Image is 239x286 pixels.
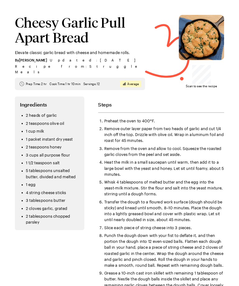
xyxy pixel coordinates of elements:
[104,225,224,230] li: Slice each piece of string cheese into 3 pieces.
[26,168,79,179] li: 5 tablespoons unsalted butter, divided and melted
[179,15,224,60] img: Cheesy Garlic Pull Apart Bread
[15,57,47,63] span: By [PERSON_NAME]
[104,159,224,177] li: Heat the milk in a small saucepan until warm, then add it to a large bowl with the yeast and hone...
[26,152,79,158] li: 3 cups all purpose flour
[98,102,224,107] h2: Steps
[49,82,80,86] span: Cook Time: 1 hr 10 min
[104,233,224,268] li: Punch the dough down with your fist to deflate it, and then portion the dough into 12 even-sized ...
[26,120,79,126] li: 2 teaspoons olive oil
[26,160,79,166] li: 1 1/2 teaspoon salt
[26,197,79,203] li: 3 tablespoons butter
[127,82,139,86] span: Average
[26,82,47,86] span: Prep Time: 2 hr
[186,84,217,89] span: Scan to see the recipe
[104,118,224,124] li: Preheat the oven to 400°F.
[104,126,224,143] li: Remove outer layer paper from two heads of garlic and cut 1/4 inch off the top. Drizzle with oliv...
[20,102,79,107] h2: Ingredients
[104,199,224,223] li: Transfer the dough to a floured work surface (dough should be sticky) and knead until smooth, 8–1...
[26,112,79,118] li: 2 heads of garlic
[104,145,224,157] li: Remove from the oven and allow to cool. Squeeze the roasted garlic cloves from the peel and set a...
[15,49,145,55] p: Elevate classic garlic bread with cheese and homemade rolls.
[26,189,79,195] li: 4 string cheese sticks
[104,179,224,197] li: Whisk 4 tablespoons of melted butter and the egg into the yeast-milk mixture. Stir the flour and ...
[83,82,100,86] span: Servings: 12
[15,15,145,45] h1: Cheesy Garlic Pull Apart Bread
[50,57,140,63] span: Updated : [DATE]
[26,213,79,225] li: 2 tablespoons chopped parsley
[26,144,79,150] li: 2 teaspoons honey
[26,205,79,211] li: 2 cloves garlic, grated
[15,64,145,75] span: Recipe from: Struggle Meals
[26,136,79,142] li: 1 packet instant dry yeast
[26,128,79,134] li: 1 cup milk
[26,182,79,188] li: 1 egg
